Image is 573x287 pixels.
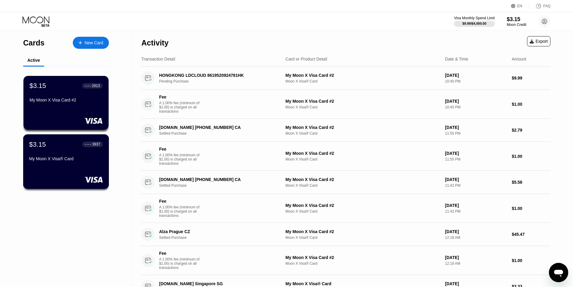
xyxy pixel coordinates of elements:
[285,57,327,61] div: Card or Product Detail
[285,236,440,240] div: Moon X Visa® Card
[285,255,440,260] div: My Moon X Visa Card #2
[285,229,440,234] div: My Moon X Visa Card #2
[29,140,46,148] div: $3.15
[159,73,276,78] div: HONGKONG LDCLOUD 8619520924781HK
[159,257,204,270] div: A 1.00% fee (minimum of $1.00) is charged on all transactions
[445,281,507,286] div: [DATE]
[141,39,168,47] div: Activity
[512,76,550,80] div: $9.99
[159,229,276,234] div: Alza Prague CZ
[285,183,440,188] div: Moon X Visa® Card
[445,131,507,136] div: 11:55 PM
[454,16,494,20] div: Visa Monthly Spend Limit
[159,147,201,151] div: Fee
[92,84,100,88] div: 2913
[141,57,175,61] div: Transaction Detail
[159,205,204,218] div: A 1.00% fee (minimum of $1.00) is charged on all transactions
[29,98,103,102] div: My Moon X Visa Card #2
[527,36,550,46] div: Export
[73,37,109,49] div: New Card
[85,40,103,45] div: New Card
[29,82,46,90] div: $3.15
[85,143,91,145] div: ● ● ● ●
[512,206,550,211] div: $1.00
[285,209,440,214] div: Moon X Visa® Card
[159,183,285,188] div: Settled Purchase
[445,125,507,130] div: [DATE]
[285,99,440,104] div: My Moon X Visa Card #2
[507,16,526,23] div: $3.15
[27,58,40,63] div: Active
[285,281,440,286] div: My Moon X Visa® Card
[141,171,550,194] div: [DOMAIN_NAME] [PHONE_NUMBER] CASettled PurchaseMy Moon X Visa Card #2Moon X Visa® Card[DATE]11:42...
[462,22,486,25] div: $9.99 / $4,000.00
[159,236,285,240] div: Settled Purchase
[285,73,440,78] div: My Moon X Visa Card #2
[159,101,204,114] div: A 1.00% fee (minimum of $1.00) is charged on all transactions
[285,177,440,182] div: My Moon X Visa Card #2
[445,255,507,260] div: [DATE]
[512,102,550,107] div: $1.00
[445,203,507,208] div: [DATE]
[285,151,440,156] div: My Moon X Visa Card #2
[549,263,568,282] iframe: Button to launch messaging window
[445,261,507,266] div: 12:18 AM
[141,142,550,171] div: FeeA 1.00% fee (minimum of $1.00) is charged on all transactionsMy Moon X Visa Card #2Moon X Visa...
[512,57,526,61] div: Amount
[511,3,529,9] div: EN
[23,39,45,47] div: Cards
[141,119,550,142] div: [DOMAIN_NAME] [PHONE_NUMBER] CASettled PurchaseMy Moon X Visa Card #2Moon X Visa® Card[DATE]11:55...
[445,209,507,214] div: 11:42 PM
[23,135,109,189] div: $3.15● ● ● ●3937My Moon X Visa® Card
[159,251,201,256] div: Fee
[507,23,526,27] div: Moon Credit
[445,157,507,161] div: 11:55 PM
[445,73,507,78] div: [DATE]
[445,229,507,234] div: [DATE]
[92,142,100,146] div: 3937
[141,246,550,275] div: FeeA 1.00% fee (minimum of $1.00) is charged on all transactionsMy Moon X Visa Card #2Moon X Visa...
[445,105,507,109] div: 10:40 PM
[543,4,550,8] div: FAQ
[445,236,507,240] div: 12:18 AM
[159,131,285,136] div: Settled Purchase
[512,258,550,263] div: $1.00
[85,85,91,87] div: ● ● ● ●
[445,57,468,61] div: Date & Time
[512,154,550,159] div: $1.00
[141,67,550,90] div: HONGKONG LDCLOUD 8619520924781HKPending PurchaseMy Moon X Visa Card #2Moon X Visa® Card[DATE]10:4...
[517,4,522,8] div: EN
[285,261,440,266] div: Moon X Visa® Card
[159,79,285,83] div: Pending Purchase
[445,79,507,83] div: 10:40 PM
[512,180,550,185] div: $5.58
[141,90,550,119] div: FeeA 1.00% fee (minimum of $1.00) is charged on all transactionsMy Moon X Visa Card #2Moon X Visa...
[445,99,507,104] div: [DATE]
[445,151,507,156] div: [DATE]
[159,199,201,204] div: Fee
[285,105,440,109] div: Moon X Visa® Card
[285,79,440,83] div: Moon X Visa® Card
[285,157,440,161] div: Moon X Visa® Card
[141,194,550,223] div: FeeA 1.00% fee (minimum of $1.00) is charged on all transactionsMy Moon X Visa Card #2Moon X Visa...
[285,203,440,208] div: My Moon X Visa Card #2
[159,95,201,99] div: Fee
[285,131,440,136] div: Moon X Visa® Card
[512,232,550,237] div: $45.47
[507,16,526,27] div: $3.15Moon Credit
[159,125,276,130] div: [DOMAIN_NAME] [PHONE_NUMBER] CA
[141,223,550,246] div: Alza Prague CZSettled PurchaseMy Moon X Visa Card #2Moon X Visa® Card[DATE]12:18 AM$45.47
[29,156,103,161] div: My Moon X Visa® Card
[159,153,204,166] div: A 1.00% fee (minimum of $1.00) is charged on all transactions
[529,3,550,9] div: FAQ
[23,76,109,130] div: $3.15● ● ● ●2913My Moon X Visa Card #2
[512,128,550,133] div: $2.79
[285,125,440,130] div: My Moon X Visa Card #2
[454,16,494,27] div: Visa Monthly Spend Limit$9.99/$4,000.00
[159,281,276,286] div: [DOMAIN_NAME] Singapore SG
[159,177,276,182] div: [DOMAIN_NAME] [PHONE_NUMBER] CA
[445,177,507,182] div: [DATE]
[445,183,507,188] div: 11:42 PM
[530,39,548,44] div: Export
